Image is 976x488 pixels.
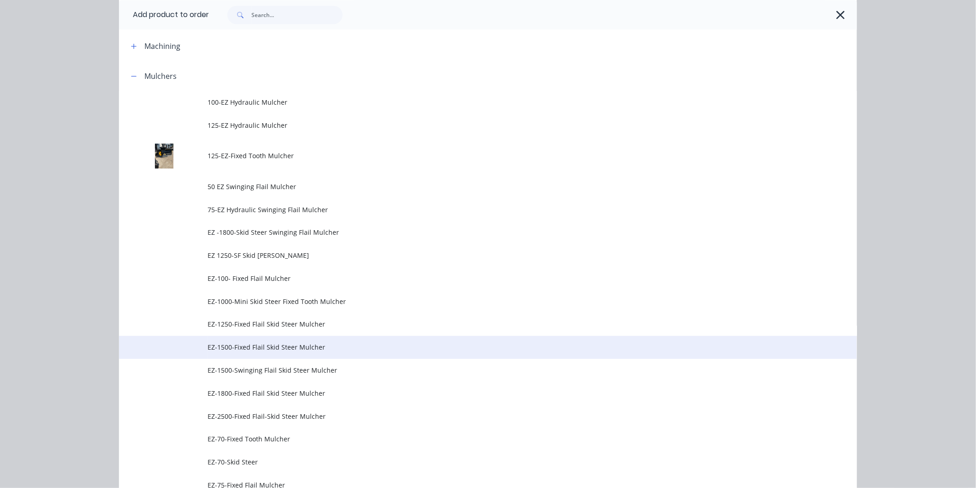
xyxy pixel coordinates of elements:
[208,227,727,237] span: EZ -1800-Skid Steer Swinging Flail Mulcher
[251,6,343,24] input: Search...
[208,297,727,306] span: EZ-1000-Mini Skid Steer Fixed Tooth Mulcher
[208,205,727,214] span: 75-EZ Hydraulic Swinging Flail Mulcher
[208,342,727,352] span: EZ-1500-Fixed Flail Skid Steer Mulcher
[208,97,727,107] span: 100-EZ Hydraulic Mulcher
[208,182,727,191] span: 50 EZ Swinging Flail Mulcher
[208,250,727,260] span: EZ 1250-SF Skid [PERSON_NAME]
[208,319,727,329] span: EZ-1250-Fixed Flail Skid Steer Mulcher
[208,388,727,398] span: EZ-1800-Fixed Flail Skid Steer Mulcher
[144,71,177,82] div: Mulchers
[144,41,180,52] div: Machining
[208,151,727,161] span: 125-EZ-Fixed Tooth Mulcher
[208,457,727,467] span: EZ-70-Skid Steer
[208,434,727,444] span: EZ-70-Fixed Tooth Mulcher
[208,365,727,375] span: EZ-1500-Swinging Flail Skid Steer Mulcher
[208,120,727,130] span: 125-EZ Hydraulic Mulcher
[208,274,727,283] span: EZ-100- Fixed Flail Mulcher
[208,411,727,421] span: EZ-2500-Fixed Flail-Skid Steer Mulcher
